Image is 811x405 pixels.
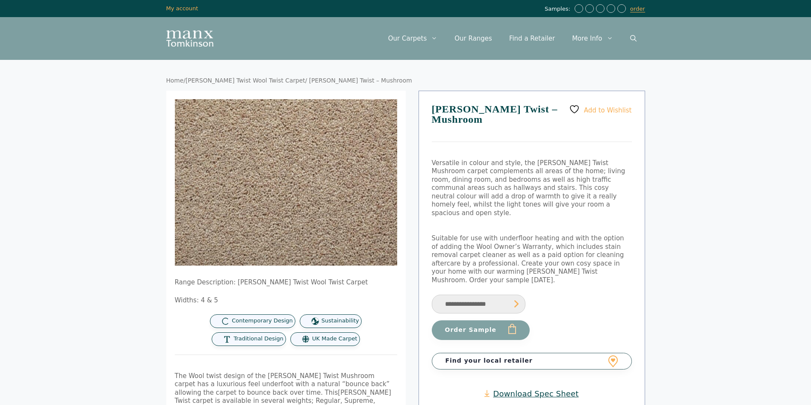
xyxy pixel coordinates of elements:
span: Add to Wishlist [584,106,632,114]
nav: Breadcrumb [166,77,645,85]
a: Our Carpets [380,26,446,51]
a: Add to Wishlist [569,104,631,115]
a: More Info [563,26,621,51]
a: My account [166,5,198,12]
a: [PERSON_NAME] Twist Wool Twist Carpet [186,77,305,84]
span: Traditional Design [233,335,283,343]
a: Home [166,77,184,84]
a: Find a Retailer [501,26,563,51]
span: Sustainability [321,317,359,325]
a: order [630,6,645,12]
nav: Primary [380,26,645,51]
p: Range Description: [PERSON_NAME] Twist Wool Twist Carpet [175,278,397,287]
a: Open Search Bar [622,26,645,51]
p: Suitable for use with underfloor heating and with the option of adding the Wool Owner’s Warranty,... [432,234,632,284]
img: Manx Tomkinson [166,30,213,47]
span: Samples: [545,6,572,13]
img: Tomkinson Twist - Mushroom [175,99,397,266]
a: Our Ranges [446,26,501,51]
a: Download Spec Sheet [484,389,578,399]
p: Widths: 4 & 5 [175,296,397,305]
button: Order Sample [432,320,530,340]
h1: [PERSON_NAME] Twist – Mushroom [432,104,632,142]
span: Contemporary Design [232,317,293,325]
span: UK Made Carpet [312,335,357,343]
p: Versatile in colour and style, the [PERSON_NAME] Twist Mushroom carpet complements all areas of t... [432,159,632,218]
a: Find your local retailer [432,353,632,369]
